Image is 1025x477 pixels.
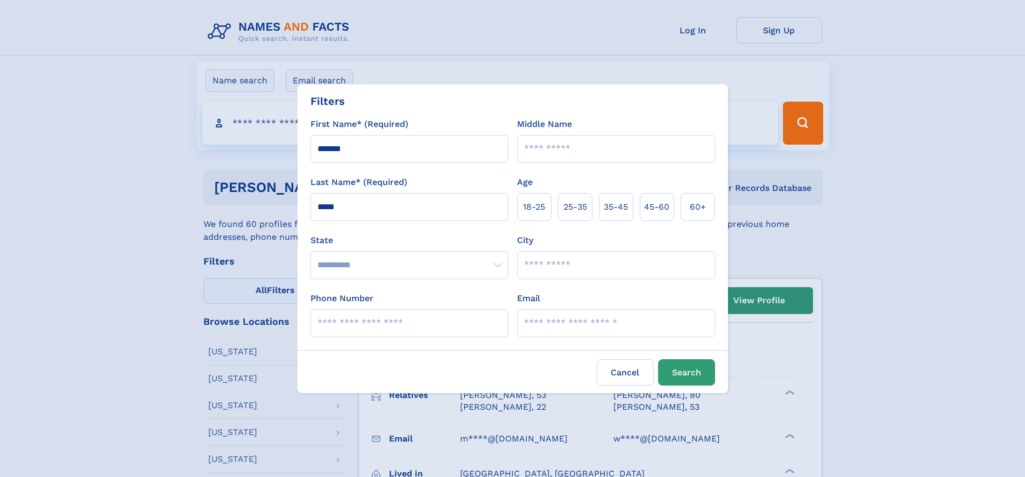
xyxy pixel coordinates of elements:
label: Cancel [597,359,654,386]
label: Phone Number [310,292,373,305]
span: 25‑35 [563,201,587,213]
label: City [517,234,533,247]
label: State [310,234,508,247]
button: Search [658,359,715,386]
label: First Name* (Required) [310,118,408,131]
span: 18‑25 [523,201,545,213]
label: Email [517,292,540,305]
label: Last Name* (Required) [310,176,407,189]
span: 35‑45 [604,201,628,213]
label: Middle Name [517,118,572,131]
span: 60+ [690,201,706,213]
div: Filters [310,93,345,109]
label: Age [517,176,533,189]
span: 45‑60 [644,201,669,213]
